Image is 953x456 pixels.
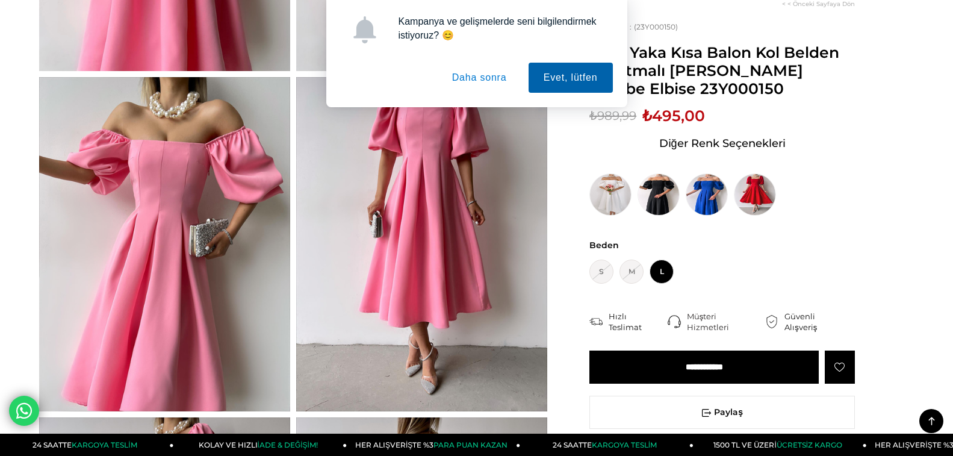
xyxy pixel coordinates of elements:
a: HER ALIŞVERİŞTE %3PARA PUAN KAZAN [347,434,520,456]
a: KOLAY VE HIZLIİADE & DEĞİŞİM! [174,434,347,456]
img: Kare Yaka Kısa Balon Kol Belden Oturtmalı Brice Kadın Pembe Elbise 23Y000150 [296,77,547,412]
span: ₺495,00 [642,107,705,125]
span: Diğer Renk Seçenekleri [659,134,786,153]
span: KARGOYA TESLİM [592,440,657,449]
span: İADE & DEĞİŞİM! [258,440,318,449]
button: Daha sonra [437,63,522,93]
a: 24 SAATTEKARGOYA TESLİM [1,434,174,456]
span: M [619,260,644,284]
span: Paylaş [590,396,854,428]
span: S [589,260,613,284]
img: shipping.png [589,315,603,328]
a: Favorilere Ekle [825,351,855,384]
a: 24 SAATTEKARGOYA TESLİM [520,434,694,456]
div: Kampanya ve gelişmelerde seni bilgilendirmek istiyoruz? 😊 [389,14,613,42]
span: L [650,260,674,284]
img: Kare Yaka Kısa Balon Kol Belden Oturtmalı Brice Kadın Kırmızı Elbise 23Y000150 [734,173,776,216]
span: PARA PUAN KAZAN [433,440,508,449]
div: Müşteri Hizmetleri [687,311,766,333]
img: Kare Yaka Kısa Balon Kol Belden Oturtmalı Brice Kadın Saks Elbise 23Y000150 [686,173,728,216]
img: Kare Yaka Kısa Balon Kol Belden Oturtmalı Brice Kadın Pembe Elbise 23Y000150 [39,77,290,412]
a: 1500 TL VE ÜZERİÜCRETSİZ KARGO [694,434,867,456]
span: ₺989,99 [589,107,636,125]
img: notification icon [351,16,378,43]
span: KARGOYA TESLİM [72,440,137,449]
img: Kare Yaka Kısa Balon Kol Belden Oturtmalı Brice Kadın Beyaz Elbise 23Y000150 [589,173,632,216]
img: security.png [765,315,778,328]
span: ÜCRETSİZ KARGO [777,440,842,449]
span: Beden [589,240,855,251]
button: Evet, lütfen [529,63,613,93]
div: Hızlı Teslimat [609,311,668,333]
div: Güvenli Alışveriş [784,311,855,333]
img: call-center.png [668,315,681,328]
img: Kare Yaka Kısa Balon Kol Belden Oturtmalı Brice Kadın Sİyah Elbise 23Y000150 [638,173,680,216]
